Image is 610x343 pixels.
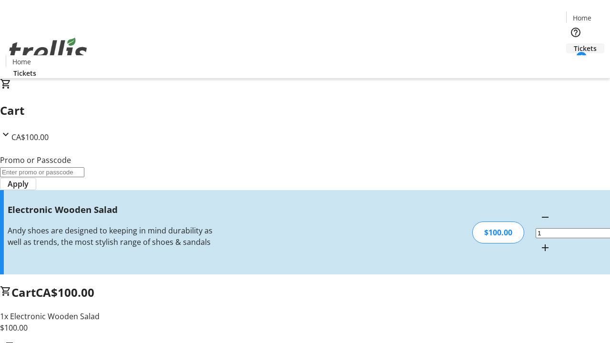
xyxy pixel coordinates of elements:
[8,178,29,190] span: Apply
[567,13,597,23] a: Home
[6,57,37,67] a: Home
[472,222,524,243] div: $100.00
[11,132,49,142] span: CA$100.00
[36,284,94,300] span: CA$100.00
[536,208,555,227] button: Decrement by one
[13,68,36,78] span: Tickets
[8,203,216,216] h3: Electronic Wooden Salad
[6,27,91,75] img: Orient E2E Organization FzGrlmkBDC's Logo
[566,43,604,53] a: Tickets
[12,57,31,67] span: Home
[566,53,585,72] button: Cart
[573,13,591,23] span: Home
[566,23,585,42] button: Help
[536,238,555,257] button: Increment by one
[574,43,597,53] span: Tickets
[6,68,44,78] a: Tickets
[8,225,216,248] div: Andy shoes are designed to keeping in mind durability as well as trends, the most stylish range o...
